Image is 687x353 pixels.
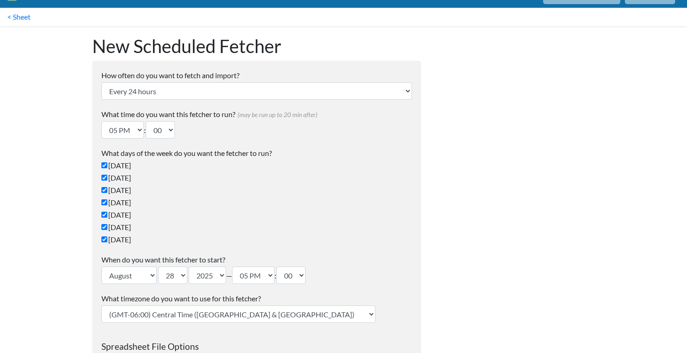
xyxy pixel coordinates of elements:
iframe: Drift Widget Chat Controller [641,307,676,342]
label: When do you want this fetcher to start? [101,254,412,265]
input: [DATE] [101,212,107,218]
label: [DATE] [101,234,412,245]
label: [DATE] [101,222,412,233]
input: [DATE] [101,224,107,230]
label: What time do you want this fetcher to run? [101,109,412,120]
input: [DATE] [101,162,107,168]
span: (may be run up to 20 min after) [235,111,317,118]
label: How often do you want to fetch and import? [101,70,412,81]
h1: New Scheduled Fetcher [92,35,421,57]
label: [DATE] [101,185,412,196]
label: [DATE] [101,209,412,220]
input: [DATE] [101,236,107,242]
label: What timezone do you want to use for this fetcher? [101,293,412,304]
input: [DATE] [101,199,107,205]
div: — : [101,254,412,284]
label: What days of the week do you want the fetcher to run? [101,148,412,159]
label: [DATE] [101,172,412,183]
input: [DATE] [101,187,107,193]
div: : [101,109,412,139]
label: [DATE] [101,197,412,208]
h3: Spreadsheet File Options [101,332,412,352]
label: [DATE] [101,160,412,171]
input: [DATE] [101,175,107,181]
